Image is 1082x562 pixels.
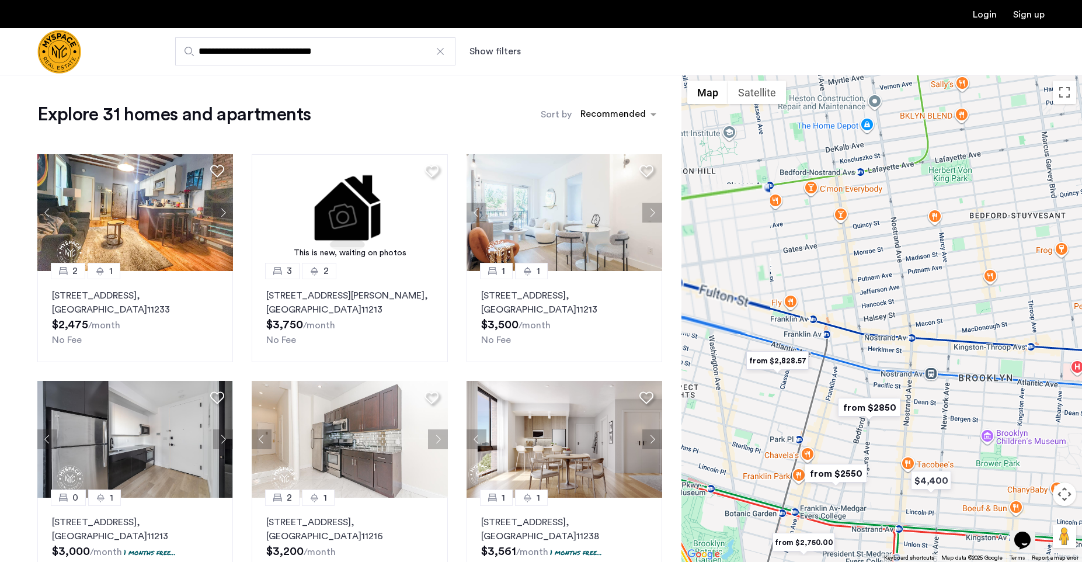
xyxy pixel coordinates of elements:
button: Next apartment [213,429,233,449]
span: 3 [287,264,292,278]
button: Previous apartment [37,429,57,449]
span: 0 [72,491,78,505]
button: Toggle fullscreen view [1053,81,1076,104]
button: Keyboard shortcuts [884,554,934,562]
span: 1 [323,491,327,505]
span: No Fee [52,335,82,345]
a: 11[STREET_ADDRESS], [GEOGRAPHIC_DATA]11213No Fee [467,271,662,362]
button: Show street map [687,81,728,104]
input: Apartment Search [175,37,455,65]
div: from $2850 [833,394,905,421]
p: [STREET_ADDRESS] 11213 [52,515,218,543]
a: 21[STREET_ADDRESS], [GEOGRAPHIC_DATA]11233No Fee [37,271,233,362]
a: Open this area in Google Maps (opens a new window) [684,547,723,562]
button: Map camera controls [1053,483,1076,506]
a: Registration [1013,10,1045,19]
span: 2 [72,264,78,278]
h1: Explore 31 homes and apartments [37,103,311,126]
span: No Fee [481,335,511,345]
a: 32[STREET_ADDRESS][PERSON_NAME], [GEOGRAPHIC_DATA]11213No Fee [252,271,447,362]
button: Next apartment [642,429,662,449]
sub: /month [303,321,335,330]
button: Previous apartment [37,203,57,223]
span: 1 [502,491,505,505]
span: Map data ©2025 Google [941,555,1003,561]
span: $3,000 [52,546,90,557]
div: Recommended [579,107,646,124]
img: 1.gif [252,154,448,271]
button: Show or hide filters [469,44,521,58]
div: $4,400 [906,467,956,494]
ng-select: sort-apartment [575,104,662,125]
span: No Fee [266,335,296,345]
span: $3,561 [481,546,516,557]
div: This is new, waiting on photos [258,247,442,259]
label: Sort by [541,107,572,122]
span: $3,200 [266,546,304,557]
span: 1 [110,491,113,505]
img: af89ecc1-02ec-4b73-9198-5dcabcf3354e_638724652322176578.jpeg [37,381,234,498]
a: Cazamio Logo [37,30,81,74]
a: Report a map error [1032,554,1078,562]
img: 1995_638575283971134656.png [467,381,663,498]
div: from $2550 [800,460,872,487]
p: [STREET_ADDRESS] 11233 [52,289,218,317]
sub: /month [90,547,122,557]
p: [STREET_ADDRESS] 11238 [481,515,648,543]
sub: /month [304,547,336,557]
button: Previous apartment [467,203,486,223]
img: Google [684,547,723,562]
p: [STREET_ADDRESS] 11216 [266,515,433,543]
span: 1 [502,264,505,278]
iframe: chat widget [1010,515,1047,550]
button: Drag Pegman onto the map to open Street View [1053,525,1076,548]
img: 1997_638568273904992052.jpeg [467,154,663,271]
button: Next apartment [428,429,448,449]
span: 2 [323,264,329,278]
sub: /month [516,547,548,557]
button: Next apartment [213,203,233,223]
div: from $2,750.00 [768,529,840,556]
button: Show satellite imagery [728,81,786,104]
img: 1997_638660674255189691.jpeg [37,154,234,271]
a: This is new, waiting on photos [252,154,448,271]
sub: /month [519,321,551,330]
img: logo [37,30,81,74]
a: Terms (opens in new tab) [1010,554,1025,562]
span: $2,475 [52,319,88,331]
p: [STREET_ADDRESS] 11213 [481,289,648,317]
p: [STREET_ADDRESS][PERSON_NAME] 11213 [266,289,433,317]
span: 1 [109,264,113,278]
div: from $2,828.57 [742,348,813,374]
sub: /month [88,321,120,330]
img: a8b926f1-9a91-4e5e-b036-feb4fe78ee5d_638784466091681398.jpeg [252,381,448,498]
span: 1 [537,264,540,278]
span: $3,500 [481,319,519,331]
a: Login [973,10,997,19]
button: Next apartment [642,203,662,223]
button: Previous apartment [252,429,272,449]
span: 2 [287,491,292,505]
p: 1 months free... [124,547,176,557]
span: $3,750 [266,319,303,331]
span: 1 [537,491,540,505]
button: Previous apartment [467,429,486,449]
p: 1 months free... [550,547,602,557]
